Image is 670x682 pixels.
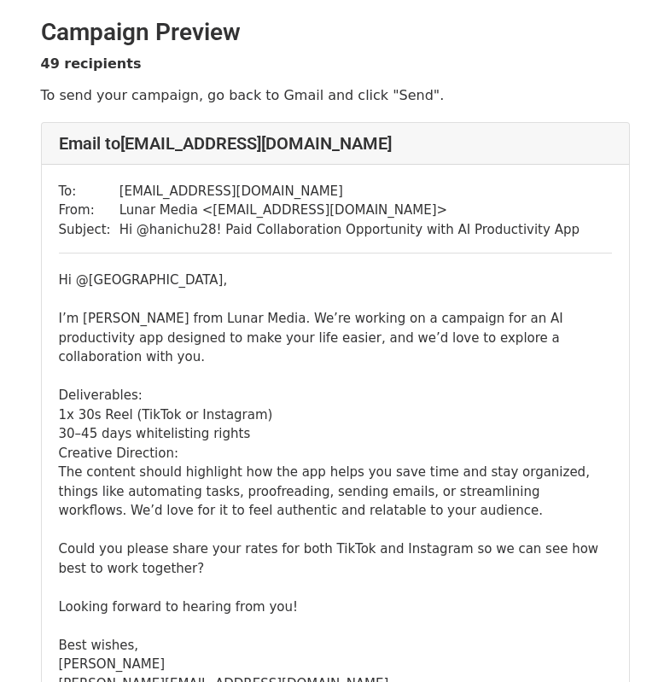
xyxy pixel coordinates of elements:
td: Subject: [59,220,119,240]
li: 1x 30s Reel (TikTok or Instagram) [59,405,612,425]
h2: Campaign Preview [41,18,630,47]
li: 30–45 days whitelisting rights [59,424,612,444]
p: To send your campaign, go back to Gmail and click "Send". [41,86,630,104]
td: From: [59,201,119,220]
td: Lunar Media < [EMAIL_ADDRESS][DOMAIN_NAME] > [119,201,580,220]
h4: Email to [EMAIL_ADDRESS][DOMAIN_NAME] [59,133,612,154]
strong: 49 recipients [41,55,142,72]
td: To: [59,182,119,201]
td: Hi @hanichu28! Paid Collaboration Opportunity with AI Productivity App [119,220,580,240]
td: [EMAIL_ADDRESS][DOMAIN_NAME] [119,182,580,201]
